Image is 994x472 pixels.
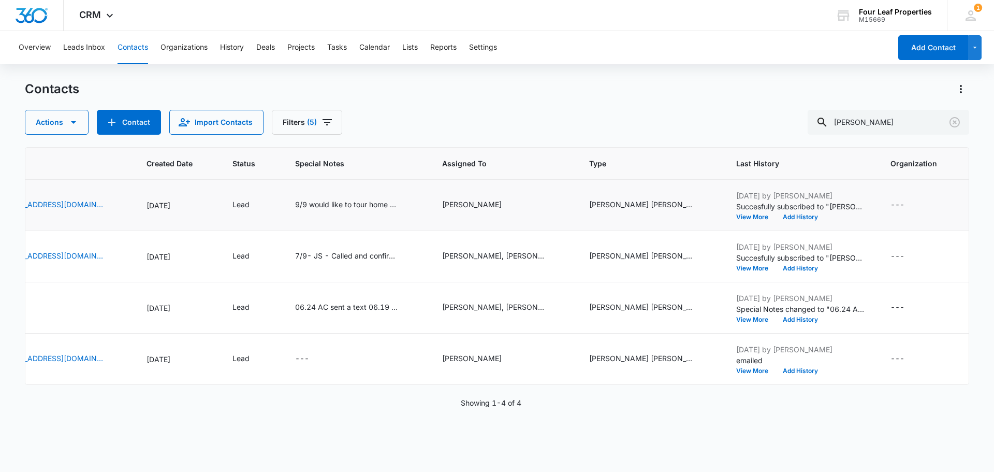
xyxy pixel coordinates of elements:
[859,8,932,16] div: account name
[890,302,904,314] div: ---
[776,265,825,271] button: Add History
[589,250,711,263] div: Type - Fannin Meadows Prospect - Select to Edit Field
[974,4,982,12] span: 1
[147,200,208,211] div: [DATE]
[442,353,520,365] div: Assigned To - Lisa Augustus - Select to Edit Field
[160,31,208,64] button: Organizations
[890,199,904,211] div: ---
[442,250,546,261] div: [PERSON_NAME], [PERSON_NAME]
[736,252,866,263] p: Succesfully subscribed to "[PERSON_NAME] Meadows_Prospects".
[232,199,250,210] div: Lead
[147,251,208,262] div: [DATE]
[890,250,904,263] div: ---
[890,250,923,263] div: Organization - - Select to Edit Field
[776,214,825,220] button: Add History
[295,250,399,261] div: 7/9- JS - Called and confirmed tour. She is on her way in. 7/8- AC - Scheduled tour for [DATE].
[890,302,923,314] div: Organization - - Select to Edit Field
[97,110,161,135] button: Add Contact
[461,397,521,408] p: Showing 1-4 of 4
[147,303,208,313] div: [DATE]
[272,110,342,135] button: Filters
[776,317,825,323] button: Add History
[442,353,502,364] div: [PERSON_NAME]
[442,158,549,169] span: Assigned To
[147,354,208,365] div: [DATE]
[232,250,250,261] div: Lead
[63,31,105,64] button: Leads Inbox
[295,199,417,211] div: Special Notes - 9/9 would like to tour home on her own will give her a call to follow up. ER 9/5 ...
[232,250,268,263] div: Status - Lead - Select to Edit Field
[232,199,268,211] div: Status - Lead - Select to Edit Field
[736,304,866,314] p: Special Notes changed to "06.24 AC sent a text 06.19 AC called her and set up an appointment [DAT...
[327,31,347,64] button: Tasks
[898,35,968,60] button: Add Contact
[736,158,851,169] span: Last History
[232,353,268,365] div: Status - Lead - Select to Edit Field
[295,302,417,314] div: Special Notes - 06.24 AC sent a text 06.19 AC called her and set up an appointment today @ 3:30 -...
[589,199,693,210] div: [PERSON_NAME] [PERSON_NAME] Prospect
[359,31,390,64] button: Calendar
[736,190,866,201] p: [DATE] by [PERSON_NAME]
[736,241,866,252] p: [DATE] by [PERSON_NAME]
[232,353,250,364] div: Lead
[79,9,101,20] span: CRM
[736,368,776,374] button: View More
[295,158,402,169] span: Special Notes
[859,16,932,23] div: account id
[589,353,693,364] div: [PERSON_NAME] [PERSON_NAME] Prospect
[890,353,923,365] div: Organization - - Select to Edit Field
[736,293,866,304] p: [DATE] by [PERSON_NAME]
[25,110,89,135] button: Actions
[589,302,693,312] div: [PERSON_NAME] [PERSON_NAME] Prospect
[736,344,866,355] p: [DATE] by [PERSON_NAME]
[295,199,399,210] div: 9/9 would like to tour home on her own will give her a call to follow up. ER 9/5 scheduled a tour...
[946,114,963,131] button: Clear
[287,31,315,64] button: Projects
[256,31,275,64] button: Deals
[295,353,328,365] div: Special Notes - - Select to Edit Field
[890,353,904,365] div: ---
[220,31,244,64] button: History
[736,265,776,271] button: View More
[589,353,711,365] div: Type - Fannin Meadows Prospect - Select to Edit Field
[589,250,693,261] div: [PERSON_NAME] [PERSON_NAME] Prospect
[890,158,937,169] span: Organization
[442,302,564,314] div: Assigned To - Alexa Chavez, Jonathan Standifer - Select to Edit Field
[295,353,309,365] div: ---
[442,302,546,312] div: [PERSON_NAME], [PERSON_NAME]
[442,250,564,263] div: Assigned To - Alexa Chavez, Jonathan Standifer - Select to Edit Field
[736,201,866,212] p: Succesfully subscribed to "[PERSON_NAME] Meadows_Prospects".
[953,81,969,97] button: Actions
[589,199,711,211] div: Type - Fannin Meadows Prospect - Select to Edit Field
[118,31,148,64] button: Contacts
[776,368,825,374] button: Add History
[589,158,696,169] span: Type
[890,199,923,211] div: Organization - - Select to Edit Field
[25,81,79,97] h1: Contacts
[402,31,418,64] button: Lists
[736,214,776,220] button: View More
[232,302,268,314] div: Status - Lead - Select to Edit Field
[589,302,711,314] div: Type - Fannin Meadows Prospect - Select to Edit Field
[169,110,264,135] button: Import Contacts
[147,158,193,169] span: Created Date
[232,302,250,312] div: Lead
[295,250,417,263] div: Special Notes - 7/9- JS - Called and confirmed tour. She is on her way in. 7/8- AC - Scheduled to...
[430,31,457,64] button: Reports
[974,4,982,12] div: notifications count
[232,158,255,169] span: Status
[442,199,520,211] div: Assigned To - Eleida Romero - Select to Edit Field
[307,119,317,126] span: (5)
[19,31,51,64] button: Overview
[442,199,502,210] div: [PERSON_NAME]
[469,31,497,64] button: Settings
[736,355,866,366] p: emailed
[736,317,776,323] button: View More
[808,110,969,135] input: Search Contacts
[295,302,399,312] div: 06.24 AC sent a text 06.19 AC called her and set up an appointment [DATE] @ 3:30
